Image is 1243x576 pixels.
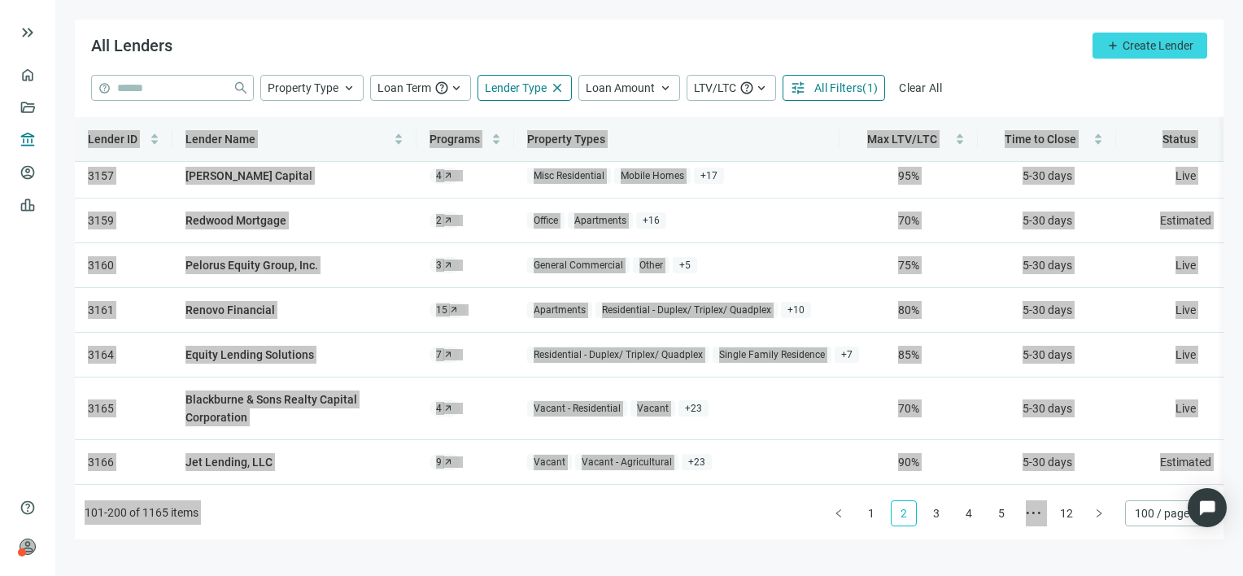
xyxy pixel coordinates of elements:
[892,501,916,526] a: 2
[1123,39,1193,52] span: Create Lender
[673,257,697,274] span: + 5
[88,133,137,146] span: Lender ID
[41,101,68,114] a: Deals
[1188,488,1227,527] div: Open Intercom Messenger
[586,81,655,94] span: Loan Amount
[978,243,1116,288] td: 5-30 days
[826,500,852,526] li: Previous Page
[268,81,338,94] span: Property Type
[924,501,949,526] a: 3
[923,500,949,526] li: 3
[41,68,87,81] a: Overview
[1162,133,1196,146] span: Status
[436,348,442,361] span: 7
[899,81,942,94] span: Clear All
[449,81,464,95] span: keyboard_arrow_up
[91,36,172,55] span: All Lenders
[1005,133,1076,146] span: Time to Close
[867,133,937,146] span: Max LTV/LTC
[783,75,885,101] button: tuneAll Filters(1)
[443,457,453,467] span: arrow_outward
[436,214,442,227] span: 2
[75,288,172,333] td: 3161
[1175,259,1196,272] span: Live
[75,243,172,288] td: 3160
[185,301,275,319] a: Renovo Financial
[75,154,172,199] td: 3157
[527,347,709,364] span: Residential - Duplex/ Triplex/ Quadplex
[630,400,675,417] span: Vacant
[1053,500,1079,526] li: 12
[18,23,37,42] span: keyboard_double_arrow_right
[898,402,919,415] span: 70 %
[988,500,1014,526] li: 5
[978,199,1116,243] td: 5-30 days
[862,81,878,94] span: ( 1 )
[898,259,919,272] span: 75 %
[859,501,883,526] a: 1
[1175,348,1196,361] span: Live
[436,169,442,182] span: 4
[342,81,356,95] span: keyboard_arrow_up
[185,453,273,471] a: Jet Lending, LLC
[434,81,449,95] span: help
[636,212,666,229] span: + 16
[713,347,831,364] span: Single Family Residence
[898,169,919,182] span: 95 %
[449,305,459,315] span: arrow_outward
[898,303,919,316] span: 80 %
[185,212,286,229] a: Redwood Mortgage
[978,485,1116,530] td: 5-30 days
[678,400,709,417] span: + 23
[1175,169,1196,182] span: Live
[185,133,255,146] span: Lender Name
[527,133,605,146] span: Property Types
[835,347,859,364] span: + 7
[858,500,884,526] li: 1
[46,532,176,548] div: [PERSON_NAME]
[898,214,919,227] span: 70 %
[989,501,1014,526] a: 5
[739,81,754,95] span: help
[75,333,172,377] td: 3164
[694,168,724,185] span: + 17
[1054,501,1079,526] a: 12
[614,168,691,185] span: Mobile Homes
[436,259,442,272] span: 3
[527,302,592,319] span: Apartments
[436,303,447,316] span: 15
[550,81,565,95] span: close
[891,500,917,526] li: 2
[85,500,198,526] li: 101-200 of 1165 items
[443,216,453,225] span: arrow_outward
[185,391,387,426] a: Blackburne & Sons Realty Capital Corporation
[98,82,111,94] span: help
[185,256,318,274] a: Pelorus Equity Group, Inc.
[633,257,669,274] span: Other
[1094,508,1104,518] span: right
[527,257,630,274] span: General Commercial
[185,167,312,185] a: [PERSON_NAME] Capital
[1106,39,1119,52] span: add
[1160,456,1211,469] span: Estimated
[568,212,633,229] span: Apartments
[694,81,736,94] span: LTV/LTC
[892,75,949,101] button: Clear All
[1160,214,1211,227] span: Estimated
[75,199,172,243] td: 3159
[834,508,844,518] span: left
[527,168,611,185] span: Misc Residential
[75,440,172,485] td: 3166
[898,348,919,361] span: 85 %
[790,80,806,96] span: tune
[1086,500,1112,526] button: right
[1021,500,1047,526] span: •••
[1021,500,1047,526] li: Next 5 Pages
[956,500,982,526] li: 4
[814,81,862,94] span: All Filters
[527,454,572,471] span: Vacant
[46,548,176,561] div: Revival Capital Solutions
[1093,33,1207,59] button: addCreate Lender
[20,500,36,516] span: help
[1135,501,1204,526] span: 100 / page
